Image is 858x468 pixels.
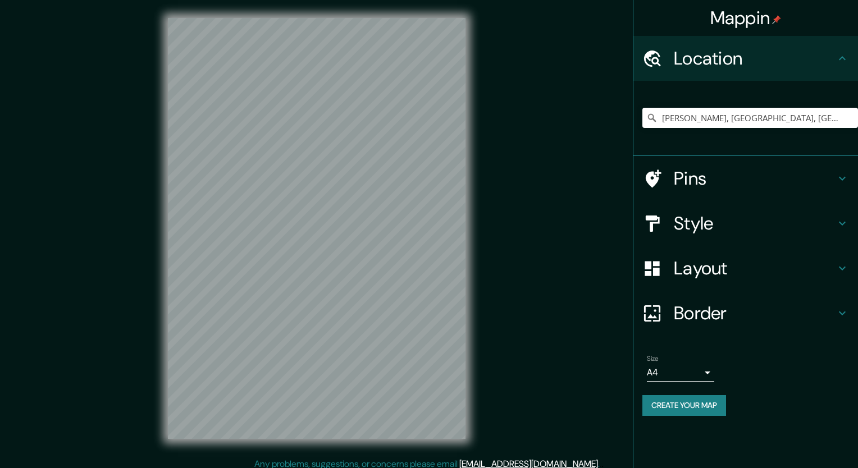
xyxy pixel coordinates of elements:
h4: Location [674,47,836,70]
div: Style [633,201,858,246]
h4: Border [674,302,836,324]
label: Size [647,354,659,364]
div: Location [633,36,858,81]
div: Border [633,291,858,336]
h4: Mappin [710,7,782,29]
button: Create your map [642,395,726,416]
img: pin-icon.png [772,15,781,24]
div: Layout [633,246,858,291]
div: Pins [633,156,858,201]
h4: Style [674,212,836,235]
div: A4 [647,364,714,382]
h4: Pins [674,167,836,190]
input: Pick your city or area [642,108,858,128]
h4: Layout [674,257,836,279]
canvas: Map [168,18,465,439]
